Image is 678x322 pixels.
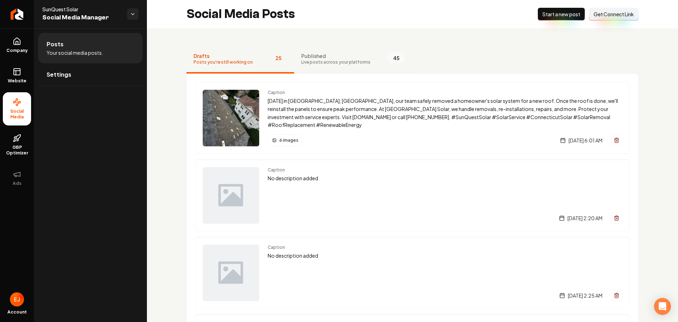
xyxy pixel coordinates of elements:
[654,298,671,315] div: Open Intercom Messenger
[3,145,31,156] span: GBP Optimizer
[3,109,31,120] span: Social Media
[270,52,287,64] span: 25
[301,52,370,59] span: Published
[268,97,622,129] p: [DATE] in [GEOGRAPHIC_DATA], [GEOGRAPHIC_DATA], our team safely removed a homeowner's solar syste...
[203,90,259,146] img: Post preview
[569,137,602,144] span: [DATE] 6:01 AM
[203,167,259,224] img: Post preview
[5,78,29,84] span: Website
[268,252,622,260] p: No description added
[10,292,24,306] img: Eduard Joers
[186,45,638,74] nav: Tabs
[4,48,31,53] span: Company
[589,8,638,21] button: Get Connect Link
[567,215,602,222] span: [DATE] 2:20 AM
[194,59,253,65] span: Posts you're still working on
[3,31,31,59] a: Company
[42,13,121,23] span: Social Media Manager
[195,82,630,154] a: Post previewCaption[DATE] in [GEOGRAPHIC_DATA], [GEOGRAPHIC_DATA], our team safely removed a home...
[3,62,31,89] a: Website
[301,59,370,65] span: Live posts across your platforms
[268,245,622,250] span: Caption
[268,167,622,173] span: Caption
[268,90,622,95] span: Caption
[38,63,143,86] a: Settings
[11,8,24,20] img: Rebolt Logo
[568,292,602,299] span: [DATE] 2:25 AM
[186,45,294,74] button: DraftsPosts you're still working on25
[47,49,103,56] span: Your social media posts.
[195,237,630,309] a: Post previewCaptionNo description added[DATE] 2:25 AM
[3,128,31,162] a: GBP Optimizer
[10,181,24,186] span: Ads
[279,137,298,143] span: 6 images
[194,52,253,59] span: Drafts
[594,11,634,18] span: Get Connect Link
[47,40,64,48] span: Posts
[47,70,71,79] span: Settings
[186,7,295,21] h2: Social Media Posts
[203,245,259,301] img: Post preview
[195,159,630,231] a: Post previewCaptionNo description added[DATE] 2:20 AM
[3,164,31,192] button: Ads
[42,6,121,13] span: SunQuest Solar
[294,45,412,74] button: PublishedLive posts across your platforms45
[7,309,27,315] span: Account
[387,52,405,64] span: 45
[268,174,622,182] p: No description added
[10,292,24,306] button: Open user button
[538,8,585,21] button: Start a new post
[542,11,580,18] span: Start a new post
